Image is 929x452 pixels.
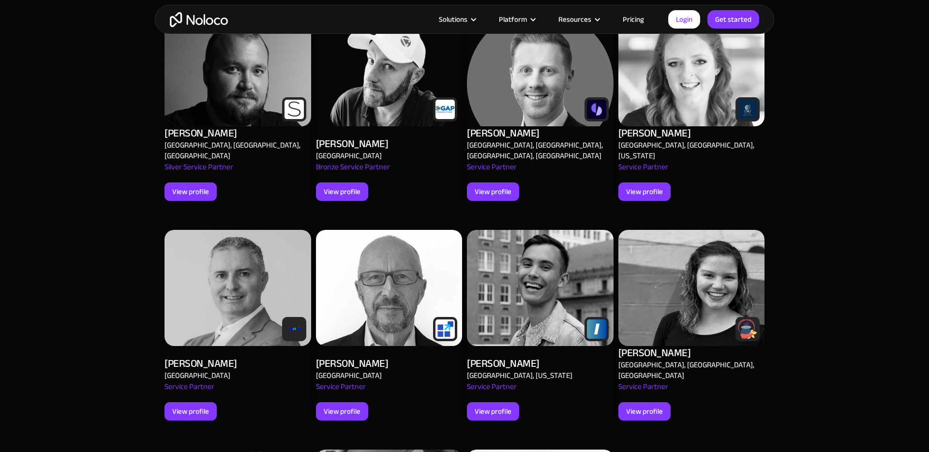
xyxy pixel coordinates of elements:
a: Alex Vyshnevskiy - Noloco app builder Expert[PERSON_NAME][GEOGRAPHIC_DATA], [GEOGRAPHIC_DATA], [G... [618,218,765,433]
div: [GEOGRAPHIC_DATA] [165,370,230,381]
div: Service Partner [618,381,668,402]
a: Pricing [611,13,656,26]
div: Platform [487,13,546,26]
div: [PERSON_NAME] [316,357,389,370]
div: [PERSON_NAME] [618,126,691,140]
div: Solutions [427,13,487,26]
div: View profile [475,185,511,198]
a: Alex Vyshnevskiy - Noloco app builder Expert[PERSON_NAME][GEOGRAPHIC_DATA], [US_STATE]Service Par... [467,218,614,433]
div: [GEOGRAPHIC_DATA], [GEOGRAPHIC_DATA], [US_STATE] [618,140,760,161]
div: [PERSON_NAME] [467,357,539,370]
div: [GEOGRAPHIC_DATA] [316,151,382,161]
img: Alex Vyshnevskiy - Noloco app builder Expert [467,230,614,346]
div: View profile [172,405,209,418]
div: Service Partner [316,381,366,402]
div: [GEOGRAPHIC_DATA], [US_STATE] [467,370,572,381]
a: Get started [707,10,759,29]
div: Service Partner [165,381,214,402]
div: View profile [172,185,209,198]
a: Login [668,10,700,29]
img: Alex Vyshnevskiy - Noloco app builder Expert [316,230,463,346]
div: [GEOGRAPHIC_DATA], [GEOGRAPHIC_DATA], [GEOGRAPHIC_DATA], [GEOGRAPHIC_DATA] [467,140,609,161]
div: Service Partner [467,381,517,402]
img: Alex Vyshnevskiy - Noloco app builder Expert [467,10,614,126]
div: Solutions [439,13,467,26]
div: View profile [324,185,360,198]
div: View profile [626,405,663,418]
div: [PERSON_NAME] [316,137,389,151]
div: View profile [324,405,360,418]
div: [PERSON_NAME] [618,346,691,360]
a: Alex Vyshnevskiy - Noloco app builder Expert[PERSON_NAME][GEOGRAPHIC_DATA]Service PartnerView pro... [316,218,463,433]
img: Alex Vyshnevskiy - Noloco app builder Expert [618,10,765,126]
img: Alex Vyshnevskiy - Noloco app builder Expert [618,230,765,346]
a: Alex Vyshnevskiy - Noloco app builder Expert[PERSON_NAME][GEOGRAPHIC_DATA]Service PartnerView pro... [165,218,311,433]
div: [GEOGRAPHIC_DATA] [316,370,382,381]
div: Resources [546,13,611,26]
div: [PERSON_NAME] [467,126,539,140]
div: Platform [499,13,527,26]
div: View profile [626,185,663,198]
img: Alex Vyshnevskiy - Noloco app builder Expert [165,10,311,126]
div: View profile [475,405,511,418]
div: [GEOGRAPHIC_DATA], [GEOGRAPHIC_DATA], [GEOGRAPHIC_DATA] [165,140,306,161]
div: Service Partner [467,161,517,182]
div: [PERSON_NAME] [165,357,237,370]
div: Resources [558,13,591,26]
img: Alex Vyshnevskiy - Noloco app builder Expert [316,10,463,126]
div: Service Partner [618,161,668,182]
div: [PERSON_NAME] [165,126,237,140]
img: Alex Vyshnevskiy - Noloco app builder Expert [165,230,311,346]
div: Silver Service Partner [165,161,233,182]
div: Bronze Service Partner [316,161,390,182]
a: home [170,12,228,27]
div: [GEOGRAPHIC_DATA], [GEOGRAPHIC_DATA], [GEOGRAPHIC_DATA] [618,360,760,381]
